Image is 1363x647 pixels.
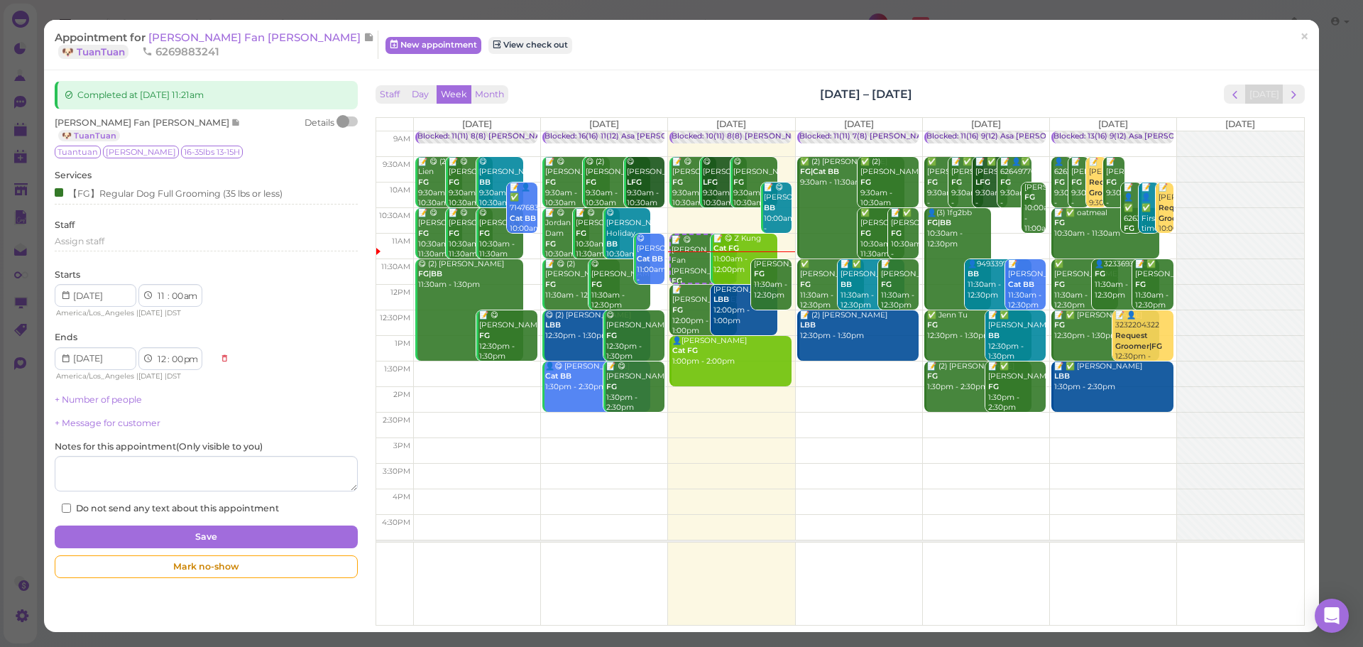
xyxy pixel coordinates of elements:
[606,239,618,249] b: BB
[975,178,990,187] b: LFG
[471,85,508,104] button: Month
[606,331,617,340] b: FG
[1106,178,1117,187] b: FG
[1089,178,1136,197] b: Request Groomer|FG
[1105,157,1124,219] div: 📝 [PERSON_NAME] 9:30am - 10:30am
[545,320,561,330] b: LBB
[800,320,816,330] b: LBB
[800,280,811,289] b: FG
[167,308,181,317] span: DST
[586,178,596,187] b: FG
[671,235,735,308] div: 📝 😋 [PERSON_NAME] Fan [PERSON_NAME] 11:00am - 12:00pm
[1053,157,1072,219] div: 👤6262589438 9:30am - 10:30am
[479,331,490,340] b: FG
[672,285,737,337] div: 📝 [PERSON_NAME] 12:00pm - 1:00pm
[167,371,181,381] span: DST
[576,229,586,238] b: FG
[927,178,938,187] b: FG
[702,157,747,209] div: 😋 [PERSON_NAME] 9:30am - 10:30am
[1159,203,1205,223] b: Request Groomer|FG
[1088,157,1107,230] div: 📝 [PERSON_NAME] 9:30am - 10:30am
[384,364,410,374] span: 1:30pm
[1315,599,1349,633] div: Open Intercom Messenger
[545,178,556,187] b: FG
[448,157,493,209] div: 📝 😋 [PERSON_NAME] 9:30am - 10:30am
[544,259,620,301] div: 📝 😋 (2) [PERSON_NAME] 11:30am - 12:30pm
[55,31,378,59] div: Appointment for
[363,31,374,44] span: Note
[1141,183,1159,474] div: 📝 👤✅ First time puppy cut! Only do the following: bath, ear cleaning, nail trim, face trim, paw t...
[975,157,1007,219] div: 📝 ✅ [PERSON_NAME] 9:30am - 10:30am
[606,310,664,362] div: 😋 [PERSON_NAME] 12:30pm - 1:30pm
[1053,310,1159,342] div: 📝 ✅ [PERSON_NAME] 12:30pm - 1:30pm
[55,236,104,246] span: Assign staff
[1053,259,1119,311] div: ✅ [PERSON_NAME] 11:30am - 12:30pm
[1000,178,1011,187] b: FG
[1094,259,1159,301] div: 👤3233693380 11:30am - 12:30pm
[713,295,729,304] b: LBB
[1024,192,1035,202] b: FG
[1071,157,1089,219] div: 📝 [PERSON_NAME] 9:30am - 10:30am
[56,308,134,317] span: America/Los_Angeles
[383,415,410,425] span: 2:30pm
[753,259,792,301] div: [PERSON_NAME] 11:30am - 12:30pm
[951,178,962,187] b: FG
[55,555,357,578] div: Mark no-show
[988,331,1000,340] b: BB
[383,160,410,169] span: 9:30am
[393,390,410,399] span: 2pm
[971,119,1001,129] span: [DATE]
[403,85,437,104] button: Day
[1098,119,1128,129] span: [DATE]
[627,178,642,187] b: LFG
[926,157,959,219] div: ✅ [PERSON_NAME] 9:30am - 10:30am
[672,157,716,209] div: 📝 😋 [PERSON_NAME] 9:30am - 10:30am
[1054,280,1065,289] b: FG
[510,214,536,223] b: Cat BB
[764,203,775,212] b: BB
[591,259,650,311] div: 😋 [PERSON_NAME] 11:30am - 12:30pm
[1224,85,1246,104] button: prev
[55,440,263,453] label: Notes for this appointment ( Only visible to you )
[799,310,919,342] div: 📝 (2) [PERSON_NAME] 12:30pm - 1:30pm
[479,178,491,187] b: BB
[799,157,905,188] div: ✅ (2) [PERSON_NAME] 9:30am - 11:30am
[55,331,77,344] label: Ends
[55,81,357,109] div: Completed at [DATE] 11:21am
[545,239,556,249] b: FG
[417,259,523,290] div: 😋 (2) [PERSON_NAME] 11:30am - 1:30pm
[55,219,75,232] label: Staff
[390,288,410,297] span: 12pm
[968,269,979,278] b: BB
[672,346,698,355] b: Cat FG
[800,167,839,176] b: FG|Cat BB
[672,305,683,315] b: FG
[585,157,650,209] div: 😋 (2) [PERSON_NAME] 9:30am - 10:30am
[148,31,363,44] span: [PERSON_NAME] Fan [PERSON_NAME]
[1071,178,1082,187] b: FG
[138,371,163,381] span: [DATE]
[1053,131,1338,142] div: Blocked: 13(16) 9(12) Asa [PERSON_NAME] [PERSON_NAME] • Appointment
[1135,280,1146,289] b: FG
[1007,259,1046,311] div: 📝 [PERSON_NAME] 11:30am - 12:30pm
[890,208,919,271] div: 📝 ✅ [PERSON_NAME] 10:30am - 11:30am
[449,229,459,238] b: FG
[1024,183,1046,234] div: [PERSON_NAME] 10:00am - 11:00am
[988,382,999,391] b: FG
[926,208,992,250] div: 👤(3) 1fg2bb 10:30am - 12:30pm
[713,234,778,276] div: 📝 😋 Z Kung 11:00am - 12:00pm
[231,117,241,128] span: Note
[55,146,101,158] span: Tuantuan
[1115,331,1162,351] b: Request Groomer|FG
[1054,218,1065,227] b: FG
[1115,310,1173,373] div: 📝 👤3232204322 12:30pm - 1:30pm
[1053,208,1159,239] div: 📝 ✅ oatmeal 10:30am - 11:30am
[62,504,71,513] input: Do not send any text about this appointment
[55,169,92,182] label: Services
[880,259,919,311] div: 📝 [PERSON_NAME] 11:30am - 12:30pm
[606,208,650,271] div: 😋 [PERSON_NAME] Holiday 10:30am - 11:30am
[55,307,213,320] div: | |
[62,502,279,515] label: Do not send any text about this appointment
[58,130,120,141] a: 🐶 TuanTuan
[733,157,777,209] div: 😋 [PERSON_NAME] 9:30am - 10:30am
